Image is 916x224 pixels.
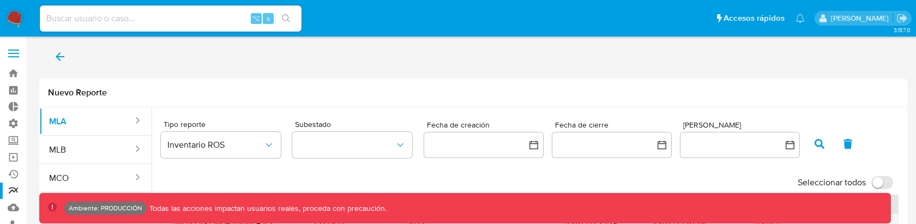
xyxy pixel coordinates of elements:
[267,13,270,23] span: s
[147,203,387,214] p: Todas las acciones impactan usuarios reales, proceda con precaución.
[896,13,908,24] a: Salir
[275,11,297,26] button: search-icon
[831,13,893,23] p: ramiro.carbonell@mercadolibre.com.co
[69,206,142,210] p: Ambiente: PRODUCCIÓN
[252,13,260,23] span: ⌥
[724,13,785,24] span: Accesos rápidos
[796,14,805,23] a: Notificaciones
[40,11,302,26] input: Buscar usuario o caso...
